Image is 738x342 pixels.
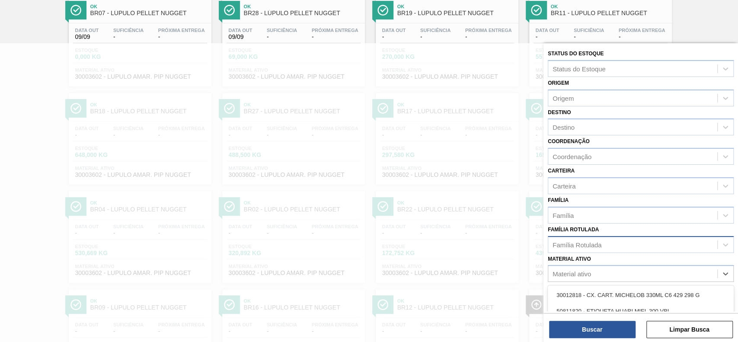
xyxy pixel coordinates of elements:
[229,28,252,33] span: Data out
[536,34,559,40] span: -
[553,182,575,189] div: Carteira
[553,211,574,219] div: Família
[548,51,604,57] label: Status do Estoque
[548,80,569,86] label: Origem
[548,168,575,174] label: Carteira
[75,28,99,33] span: Data out
[397,10,514,16] span: BR19 - LÚPULO PELLET NUGGET
[548,287,734,303] div: 30012818 - CX. CART. MICHELOB 330ML C6 429 298 G
[382,28,406,33] span: Data out
[548,256,591,262] label: Material ativo
[267,34,297,40] span: -
[553,65,606,72] div: Status do Estoque
[465,28,512,33] span: Próxima Entrega
[548,303,734,319] div: 50811820 - ETIQUETA HUARI MIEL 300 VBI
[465,34,512,40] span: -
[229,34,252,40] span: 09/09
[113,34,144,40] span: -
[574,34,604,40] span: -
[536,28,559,33] span: Data out
[531,5,542,16] img: Ícone
[551,4,668,9] span: Ok
[70,5,81,16] img: Ícone
[224,5,235,16] img: Ícone
[553,241,601,248] div: Família Rotulada
[90,10,207,16] span: BR07 - LÚPULO PELLET NUGGET
[551,10,668,16] span: BR11 - LÚPULO PELLET NUGGET
[574,28,604,33] span: Suficiência
[158,28,205,33] span: Próxima Entrega
[377,5,388,16] img: Ícone
[553,94,574,102] div: Origem
[420,28,450,33] span: Suficiência
[113,28,144,33] span: Suficiência
[619,34,665,40] span: -
[244,4,361,9] span: Ok
[312,28,358,33] span: Próxima Entrega
[548,227,599,233] label: Família Rotulada
[548,197,569,203] label: Família
[158,34,205,40] span: -
[548,138,590,144] label: Coordenação
[244,10,361,16] span: BR28 - LÚPULO PELLET NUGGET
[75,34,99,40] span: 09/09
[548,109,571,115] label: Destino
[90,4,207,9] span: Ok
[312,34,358,40] span: -
[553,124,575,131] div: Destino
[553,270,591,278] div: Material ativo
[267,28,297,33] span: Suficiência
[397,4,514,9] span: Ok
[420,34,450,40] span: -
[382,34,406,40] span: -
[553,153,591,160] div: Coordenação
[619,28,665,33] span: Próxima Entrega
